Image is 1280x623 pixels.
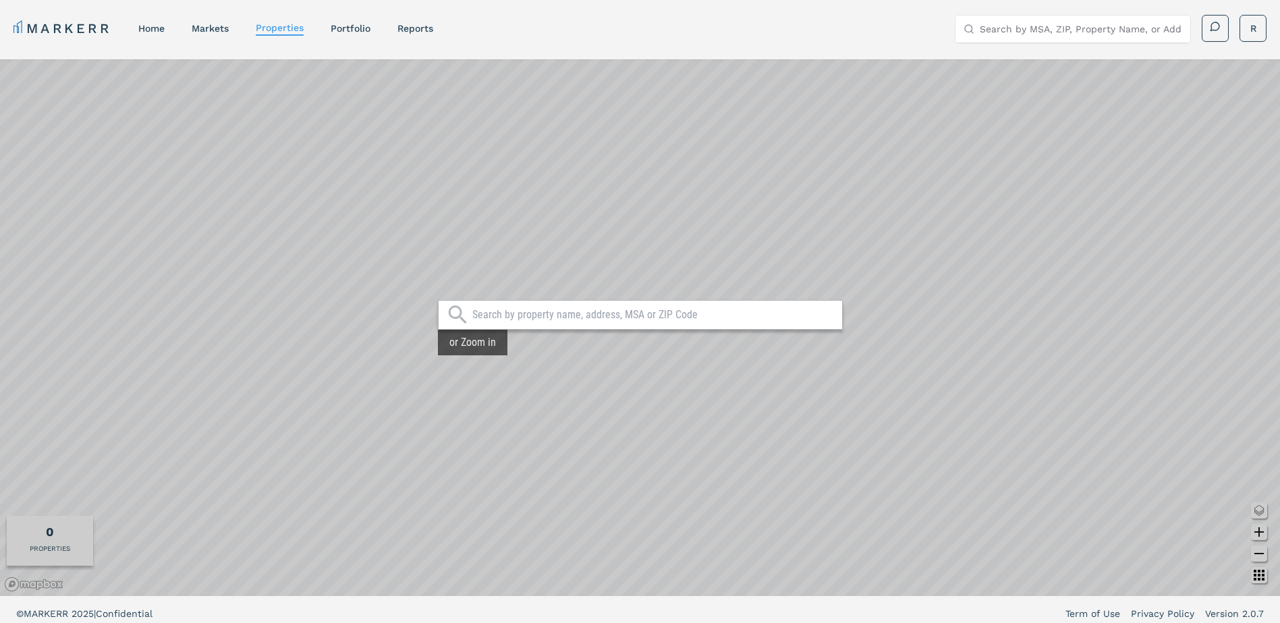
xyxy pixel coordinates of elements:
div: Total of properties [46,523,54,541]
input: Search by property name, address, MSA or ZIP Code [472,308,835,322]
button: Zoom in map button [1251,524,1267,540]
a: Portfolio [331,23,370,34]
span: © [16,608,24,619]
a: reports [397,23,433,34]
span: MARKERR [24,608,72,619]
a: Term of Use [1065,607,1120,620]
a: properties [256,22,304,33]
a: Mapbox logo [4,576,63,592]
button: R [1240,15,1267,42]
input: Search by MSA, ZIP, Property Name, or Address [980,16,1182,42]
a: MARKERR [13,19,111,38]
button: Change style map button [1251,502,1267,518]
button: Other options map button [1251,567,1267,583]
div: or Zoom in [438,330,507,355]
a: home [138,23,165,34]
a: markets [192,23,229,34]
div: PROPERTIES [30,543,70,554]
a: Privacy Policy [1131,607,1194,620]
a: Version 2.0.7 [1205,607,1264,620]
span: 2025 | [72,608,96,619]
span: Confidential [96,608,152,619]
button: Zoom out map button [1251,545,1267,562]
span: R [1250,22,1256,35]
